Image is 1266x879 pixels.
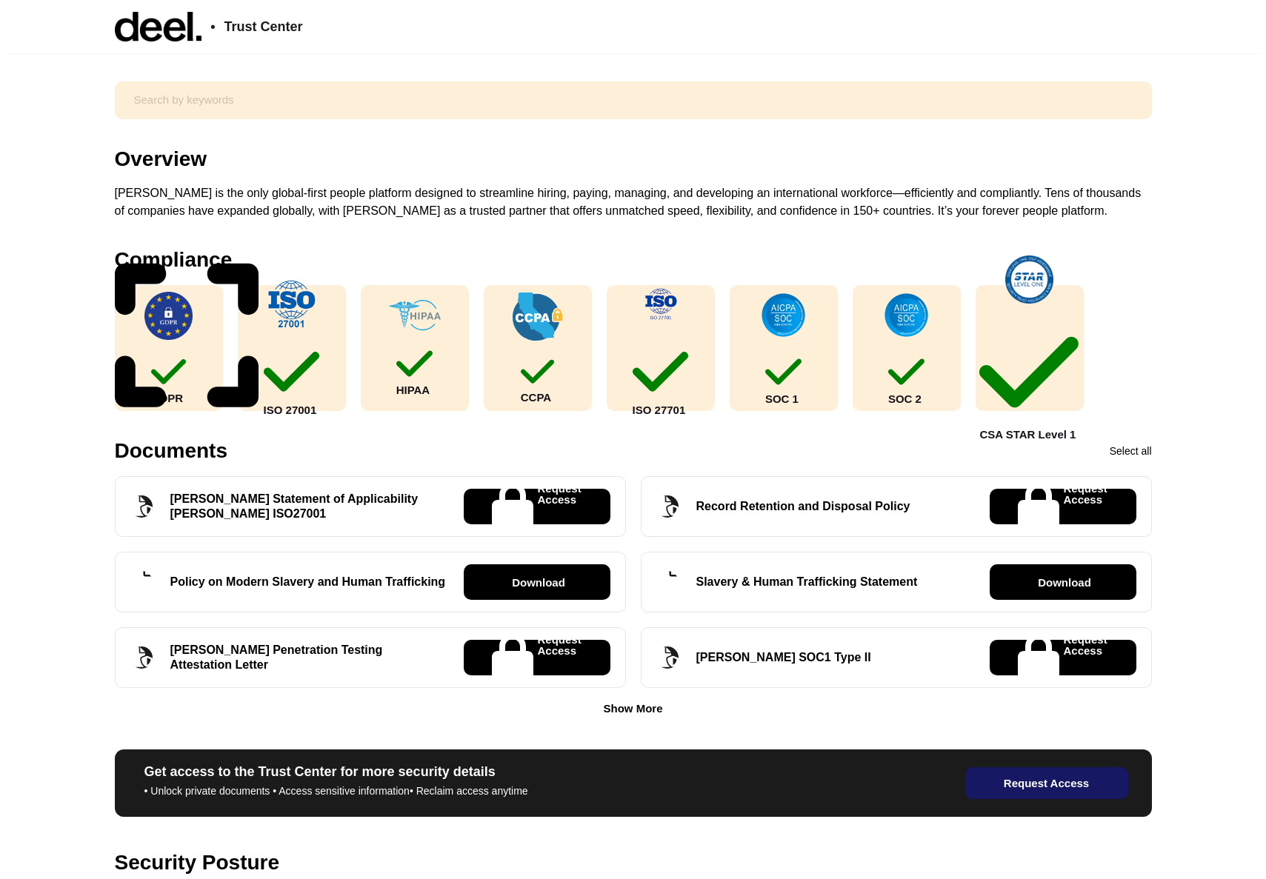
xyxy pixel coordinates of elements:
p: Request Access [537,634,581,681]
div: CSA STAR Level 1 [979,315,1079,440]
div: HIPAA [396,343,433,396]
div: Security Posture [115,852,280,873]
div: Compliance [115,250,233,270]
img: check [266,280,317,328]
div: SOC 1 [765,351,802,404]
img: check [882,291,930,339]
div: Overview [115,149,207,170]
img: check [1005,255,1053,304]
p: Download [1038,577,1091,588]
button: Request Access [965,767,1128,799]
p: Request Access [1063,634,1107,681]
div: Documents [115,441,227,461]
p: Request Access [1063,483,1107,529]
h3: Get access to the Trust Center for more security details [144,764,875,781]
div: SOC 2 [888,351,924,404]
div: ISO 27001 [264,340,320,415]
div: Slavery & Human Trafficking Statement [696,575,918,589]
div: [PERSON_NAME] is the only global-first people platform designed to streamline hiring, paying, man... [115,184,1152,220]
input: Search by keywords [125,87,1142,113]
div: CCPA [521,352,555,402]
div: Show More [603,703,662,714]
div: Policy on Modern Slavery and Human Trafficking [170,575,446,589]
img: check [513,293,562,341]
p: • Unlock private documents • Access sensitive information • Reclaim access anytime [144,786,875,796]
img: check [636,280,684,328]
div: ISO 27701 [633,340,689,415]
span: Trust Center [224,20,303,33]
img: check [389,300,441,331]
p: Request Access [537,483,581,529]
div: Select all [1110,446,1152,456]
div: Record Retention and Disposal Policy [696,499,910,514]
span: • [210,20,215,33]
p: Download [512,577,565,588]
img: check [759,291,807,339]
div: [PERSON_NAME] Statement of Applicability [PERSON_NAME] ISO27001 [170,492,446,521]
div: [PERSON_NAME] Penetration Testing Attestation Letter [170,643,446,672]
div: [PERSON_NAME] SOC1 Type II [696,650,871,665]
img: Company Banner [115,12,202,41]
